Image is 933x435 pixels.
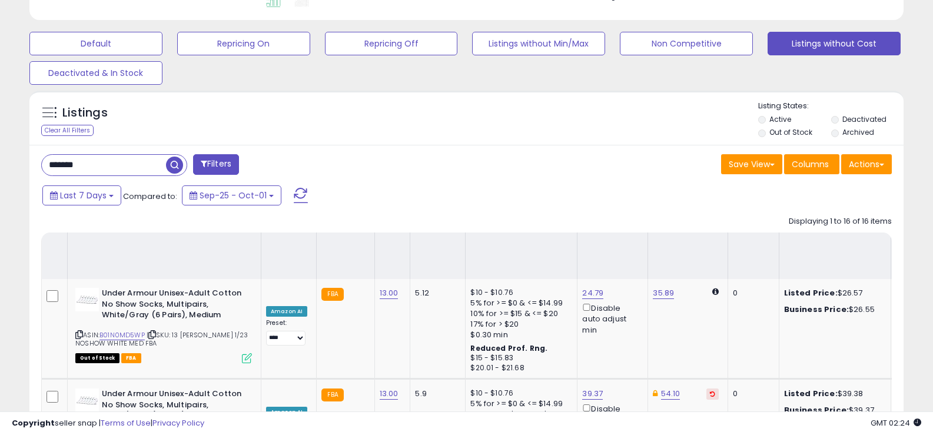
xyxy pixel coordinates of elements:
[75,288,99,311] img: 31bxn6DqLjL._SL40_.jpg
[792,158,829,170] span: Columns
[101,417,151,429] a: Terms of Use
[12,418,204,429] div: seller snap | |
[12,417,55,429] strong: Copyright
[784,304,882,315] div: $26.55
[470,353,568,363] div: $15 - $15.83
[841,154,892,174] button: Actions
[193,154,239,175] button: Filters
[75,353,119,363] span: All listings that are currently out of stock and unavailable for purchase on Amazon
[152,417,204,429] a: Privacy Policy
[266,319,307,346] div: Preset:
[582,388,603,400] a: 39.37
[582,301,639,336] div: Disable auto adjust min
[75,388,99,412] img: 31bxn6DqLjL._SL40_.jpg
[325,32,458,55] button: Repricing Off
[784,287,838,298] b: Listed Price:
[470,363,568,373] div: $20.01 - $21.68
[470,343,547,353] b: Reduced Prof. Rng.
[102,288,245,324] b: Under Armour Unisex-Adult Cotton No Show Socks, Multipairs, White/Gray (6 Pairs), Medium
[842,127,874,137] label: Archived
[62,105,108,121] h5: Listings
[620,32,753,55] button: Non Competitive
[784,154,839,174] button: Columns
[29,61,162,85] button: Deactivated & In Stock
[182,185,281,205] button: Sep-25 - Oct-01
[768,32,901,55] button: Listings without Cost
[41,125,94,136] div: Clear All Filters
[177,32,310,55] button: Repricing On
[102,388,245,424] b: Under Armour Unisex-Adult Cotton No Show Socks, Multipairs, White/Gray (6 Pairs), Large
[661,388,680,400] a: 54.10
[200,190,267,201] span: Sep-25 - Oct-01
[321,388,343,401] small: FBA
[784,304,849,315] b: Business Price:
[121,353,141,363] span: FBA
[470,319,568,330] div: 17% for > $20
[789,216,892,227] div: Displaying 1 to 16 of 16 items
[321,288,343,301] small: FBA
[75,330,248,348] span: | SKU: 13 [PERSON_NAME] 1/23 NOSHOW WHITE MED FBA
[721,154,782,174] button: Save View
[60,190,107,201] span: Last 7 Days
[733,388,769,399] div: 0
[42,185,121,205] button: Last 7 Days
[784,388,838,399] b: Listed Price:
[380,388,399,400] a: 13.00
[470,399,568,409] div: 5% for >= $0 & <= $14.99
[29,32,162,55] button: Default
[653,287,674,299] a: 35.89
[470,298,568,308] div: 5% for >= $0 & <= $14.99
[582,287,603,299] a: 24.79
[472,32,605,55] button: Listings without Min/Max
[733,288,769,298] div: 0
[470,308,568,319] div: 10% for >= $15 & <= $20
[415,288,456,298] div: 5.12
[784,288,882,298] div: $26.57
[99,330,145,340] a: B01N0MD5WP
[871,417,921,429] span: 2025-10-9 02:24 GMT
[470,288,568,298] div: $10 - $10.76
[784,388,882,399] div: $39.38
[266,306,307,317] div: Amazon AI
[758,101,904,112] p: Listing States:
[769,127,812,137] label: Out of Stock
[75,288,252,362] div: ASIN:
[123,191,177,202] span: Compared to:
[415,388,456,399] div: 5.9
[470,330,568,340] div: $0.30 min
[842,114,886,124] label: Deactivated
[470,388,568,399] div: $10 - $10.76
[380,287,399,299] a: 13.00
[769,114,791,124] label: Active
